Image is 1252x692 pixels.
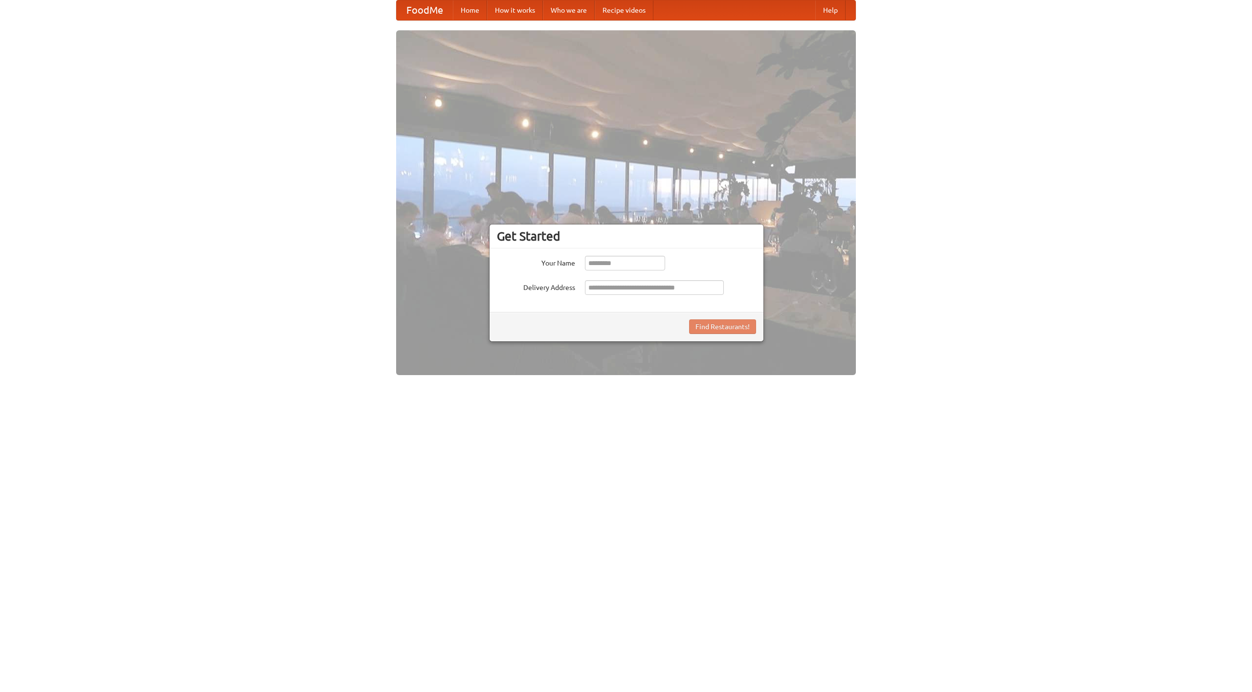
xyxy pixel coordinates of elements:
label: Delivery Address [497,280,575,292]
a: Who we are [543,0,595,20]
a: How it works [487,0,543,20]
h3: Get Started [497,229,756,244]
a: Recipe videos [595,0,653,20]
button: Find Restaurants! [689,319,756,334]
label: Your Name [497,256,575,268]
a: Help [815,0,846,20]
a: FoodMe [397,0,453,20]
a: Home [453,0,487,20]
